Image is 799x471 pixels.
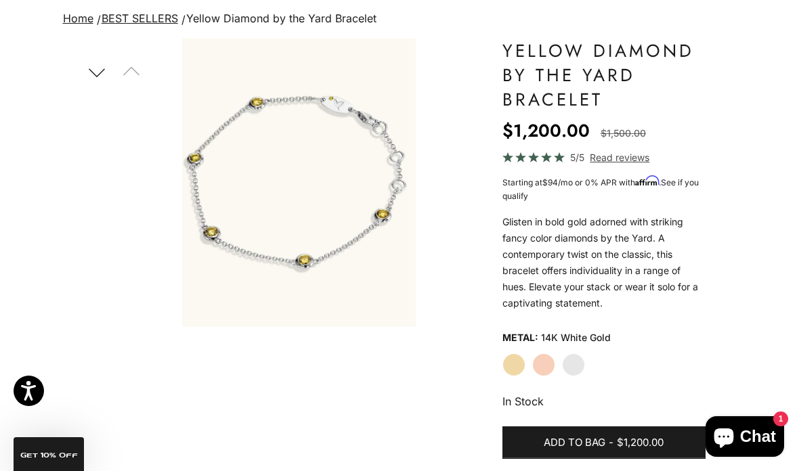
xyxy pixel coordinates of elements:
sale-price: $1,200.00 [502,117,590,144]
legend: Metal: [502,328,538,348]
a: 5/5 Read reviews [502,150,706,165]
h1: Yellow Diamond by the Yard Bracelet [502,39,706,112]
div: GET 10% Off [14,437,84,471]
a: BEST SELLERS [102,12,178,25]
span: 5/5 [570,150,584,165]
variant-option-value: 14K White Gold [541,328,611,348]
span: $94 [542,177,558,187]
span: Affirm [635,176,659,186]
span: $1,200.00 [617,434,664,451]
img: #WhiteGold [182,39,416,327]
div: Item 3 of 13 [182,39,416,327]
span: Read reviews [590,150,649,165]
span: Yellow Diamond by the Yard Bracelet [186,12,376,25]
compare-at-price: $1,500.00 [601,125,646,141]
nav: breadcrumbs [60,9,739,28]
span: GET 10% Off [20,452,78,459]
inbox-online-store-chat: Shopify online store chat [701,416,788,460]
p: In Stock [502,392,706,410]
a: Home [63,12,93,25]
span: Add to bag [544,434,605,451]
div: Glisten in bold gold adorned with striking fancy color diamonds by the Yard. A contemporary twist... [502,214,706,311]
button: Add to bag-$1,200.00 [502,426,706,459]
span: Starting at /mo or 0% APR with . [502,177,699,201]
